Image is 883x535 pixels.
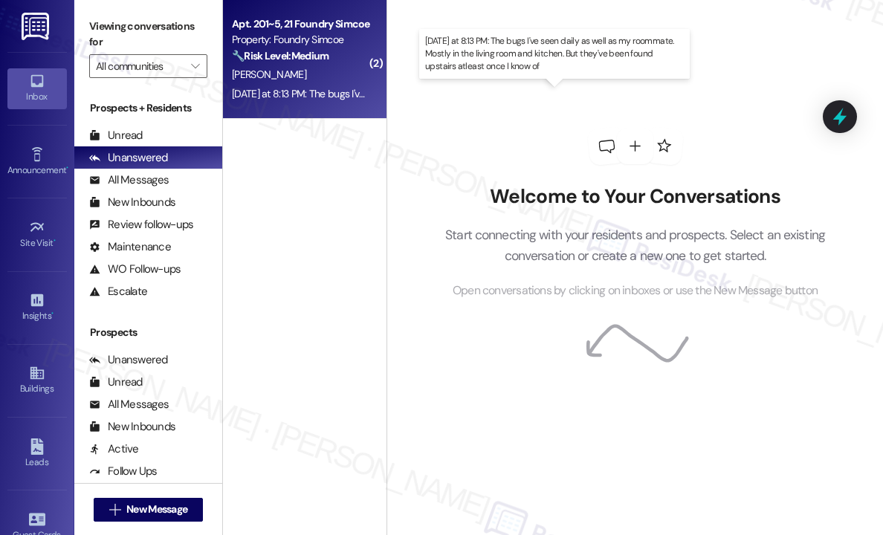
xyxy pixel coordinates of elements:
div: Active [89,441,139,457]
a: Site Visit • [7,215,67,255]
p: [DATE] at 8:13 PM: The bugs I've seen daily as well as my roommate. Mostly in the living room and... [425,35,684,73]
div: Unread [89,128,143,143]
span: • [54,236,56,246]
span: • [66,163,68,173]
span: New Message [126,502,187,517]
h2: Welcome to Your Conversations [423,185,848,209]
div: Escalate [89,284,147,299]
div: Unanswered [89,352,168,368]
div: Prospects [74,325,222,340]
i:  [109,504,120,516]
div: Review follow-ups [89,217,193,233]
a: Leads [7,434,67,474]
div: New Inbounds [89,195,175,210]
img: ResiDesk Logo [22,13,52,40]
div: Prospects + Residents [74,100,222,116]
div: Apt. 201~5, 21 Foundry Simcoe [232,16,369,32]
div: Unread [89,374,143,390]
div: Maintenance [89,239,171,255]
span: • [51,308,54,319]
div: Unanswered [89,150,168,166]
div: Follow Ups [89,464,158,479]
button: New Message [94,498,204,522]
a: Insights • [7,288,67,328]
div: All Messages [89,397,169,412]
label: Viewing conversations for [89,15,207,54]
span: Open conversations by clicking on inboxes or use the New Message button [453,282,818,300]
input: All communities [96,54,184,78]
i:  [191,60,199,72]
strong: 🔧 Risk Level: Medium [232,49,329,62]
div: WO Follow-ups [89,262,181,277]
div: Property: Foundry Simcoe [232,32,369,48]
div: All Messages [89,172,169,188]
a: Buildings [7,360,67,401]
p: Start connecting with your residents and prospects. Select an existing conversation or create a n... [423,224,848,267]
a: Inbox [7,68,67,108]
span: [PERSON_NAME] [232,68,306,81]
div: New Inbounds [89,419,175,435]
